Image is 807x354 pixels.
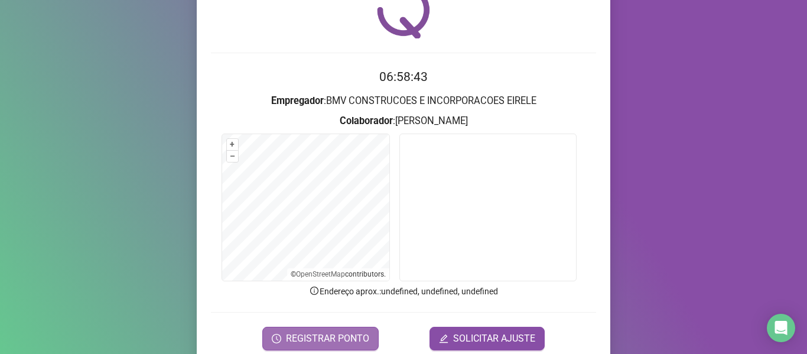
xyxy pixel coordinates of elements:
h3: : BMV CONSTRUCOES E INCORPORACOES EIRELE [211,93,596,109]
span: SOLICITAR AJUSTE [453,332,535,346]
span: info-circle [309,285,320,296]
time: 06:58:43 [379,70,428,84]
li: © contributors. [291,270,386,278]
strong: Colaborador [340,115,393,126]
strong: Empregador [271,95,324,106]
h3: : [PERSON_NAME] [211,113,596,129]
span: edit [439,334,448,343]
span: REGISTRAR PONTO [286,332,369,346]
button: + [227,139,238,150]
span: clock-circle [272,334,281,343]
div: Open Intercom Messenger [767,314,795,342]
button: editSOLICITAR AJUSTE [429,327,545,350]
button: – [227,151,238,162]
p: Endereço aprox. : undefined, undefined, undefined [211,285,596,298]
button: REGISTRAR PONTO [262,327,379,350]
a: OpenStreetMap [296,270,345,278]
